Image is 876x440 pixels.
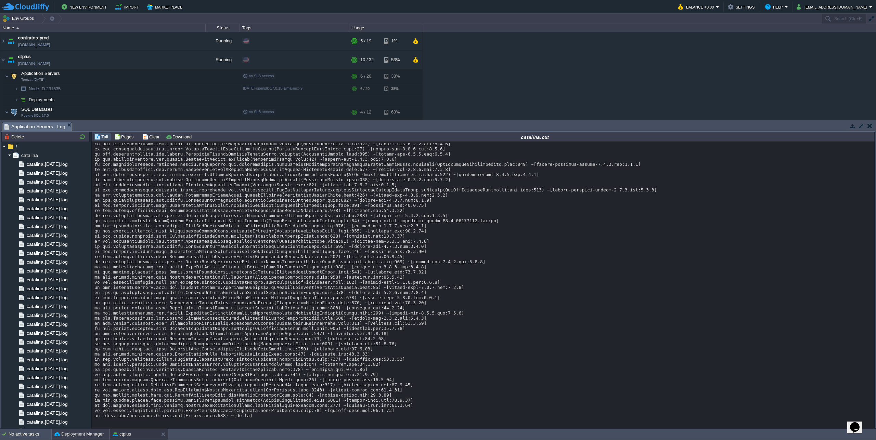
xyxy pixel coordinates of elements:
img: AMDAwAAAACH5BAEAAAAALAAAAAABAAEAAAICRAEAOw== [6,51,16,69]
div: 4 / 12 [360,119,370,130]
a: contratos-prod [18,35,49,41]
span: catalina.[DATE].log [25,170,69,176]
div: 63% [384,105,407,119]
img: CloudJiffy [2,3,49,11]
div: Name [1,24,205,32]
a: catalina.[DATE].log [25,161,69,167]
a: catalina.[DATE].log [25,357,69,363]
a: catalina.[DATE].log [25,383,69,389]
div: 1% [384,32,407,50]
div: 4 / 12 [360,105,371,119]
div: 53% [384,51,407,69]
a: catalina.[DATE].log [25,365,69,372]
a: Node ID:231535 [28,86,62,92]
img: AMDAwAAAACH5BAEAAAAALAAAAAABAAEAAAICRAEAOw== [14,119,18,130]
a: catalina.[DATE].log [25,330,69,336]
a: catalina.[DATE].log [25,392,69,398]
span: Application Servers : Log [4,122,65,131]
img: AMDAwAAAACH5BAEAAAAALAAAAAABAAEAAAICRAEAOw== [18,94,28,105]
a: catalina.[DATE].log [25,259,69,265]
span: catalina.[DATE].log [25,321,69,327]
a: catalina.[DATE].log [25,312,69,318]
a: ctplus [18,53,31,60]
a: catalina.[DATE].log [25,285,69,292]
a: catalina [20,152,39,158]
div: Status [206,24,240,32]
button: [EMAIL_ADDRESS][DOMAIN_NAME] [797,3,869,11]
span: 231535 [28,86,62,92]
button: Import [115,3,141,11]
img: AMDAwAAAACH5BAEAAAAALAAAAAABAAEAAAICRAEAOw== [5,69,9,83]
div: 38% [384,83,407,94]
div: Running [206,32,240,50]
span: no SLB access [243,110,274,114]
a: catalina.[DATE].log [25,205,69,212]
a: catalina.[DATE].log [25,214,69,221]
a: catalina.[DATE].log [25,428,69,434]
iframe: chat widget [847,413,869,433]
a: catalina.[DATE].log [25,401,69,407]
span: Application Servers [21,70,61,76]
button: Pages [114,134,136,140]
button: Env Groups [2,14,36,23]
button: Download [166,134,194,140]
a: catalina.[DATE].log [25,232,69,238]
div: Tags [240,24,349,32]
div: catalina.out [196,134,874,140]
button: Marketplace [147,3,184,11]
a: catalina.[DATE].log [25,374,69,381]
button: Tail [94,134,110,140]
span: catalina.[DATE].log [25,339,69,345]
div: 63% [384,119,407,130]
a: catalina.[DATE].log [25,303,69,309]
a: SQL DatabasesPostgreSQL 17.5 [21,107,54,112]
span: Node ID: [29,86,46,91]
img: AMDAwAAAACH5BAEAAAAALAAAAAABAAEAAAICRAEAOw== [0,51,6,69]
a: catalina.[DATE].log [25,223,69,229]
a: / [14,143,18,149]
span: catalina.[DATE].log [25,179,69,185]
button: Delete [4,134,26,140]
button: New Environment [62,3,109,11]
img: AMDAwAAAACH5BAEAAAAALAAAAAABAAEAAAICRAEAOw== [16,27,19,29]
span: catalina.[DATE].log [25,250,69,256]
a: catalina.[DATE].log [25,348,69,354]
span: SQL Databases [21,106,54,112]
span: Tomcat [DATE] [21,78,44,82]
a: catalina.[DATE].log [25,419,69,425]
img: AMDAwAAAACH5BAEAAAAALAAAAAABAAEAAAICRAEAOw== [5,105,9,119]
img: AMDAwAAAACH5BAEAAAAALAAAAAABAAEAAAICRAEAOw== [0,32,6,50]
a: catalina.[DATE].log [25,268,69,274]
a: catalina.[DATE].log [25,294,69,301]
img: AMDAwAAAACH5BAEAAAAALAAAAAABAAEAAAICRAEAOw== [14,94,18,105]
span: [DATE]-openjdk-17.0.15-almalinux-9 [243,86,302,90]
a: catalina.[DATE].log [25,410,69,416]
span: catalina.[DATE].log [25,188,69,194]
div: No active tasks [9,429,51,440]
a: [DOMAIN_NAME] [18,60,50,67]
span: PostgreSQL 17.5 [21,114,49,118]
a: Deployments [28,97,56,103]
div: 10 / 32 [360,51,374,69]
